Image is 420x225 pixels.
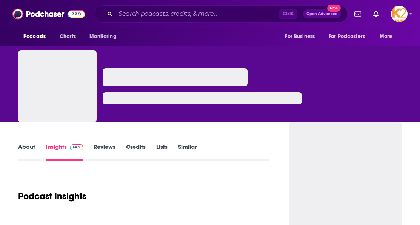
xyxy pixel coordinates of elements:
[324,29,376,44] button: open menu
[285,31,315,42] span: For Business
[18,143,35,161] a: About
[95,5,348,23] div: Search podcasts, credits, & more...
[70,144,83,150] img: Podchaser Pro
[279,9,297,19] span: Ctrl K
[12,7,85,21] img: Podchaser - Follow, Share and Rate Podcasts
[391,6,408,22] span: Logged in as K2Krupp
[115,8,279,20] input: Search podcasts, credits, & more...
[55,29,80,44] a: Charts
[370,8,382,20] a: Show notifications dropdown
[126,143,146,161] a: Credits
[23,31,46,42] span: Podcasts
[178,143,197,161] a: Similar
[60,31,76,42] span: Charts
[303,9,341,18] button: Open AdvancedNew
[156,143,168,161] a: Lists
[280,29,324,44] button: open menu
[374,29,402,44] button: open menu
[327,5,341,12] span: New
[391,6,408,22] img: User Profile
[380,31,392,42] span: More
[94,143,115,161] a: Reviews
[351,8,364,20] a: Show notifications dropdown
[18,29,55,44] button: open menu
[306,12,338,16] span: Open Advanced
[46,143,83,161] a: InsightsPodchaser Pro
[391,6,408,22] button: Show profile menu
[84,29,126,44] button: open menu
[329,31,365,42] span: For Podcasters
[18,191,86,202] h1: Podcast Insights
[89,31,116,42] span: Monitoring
